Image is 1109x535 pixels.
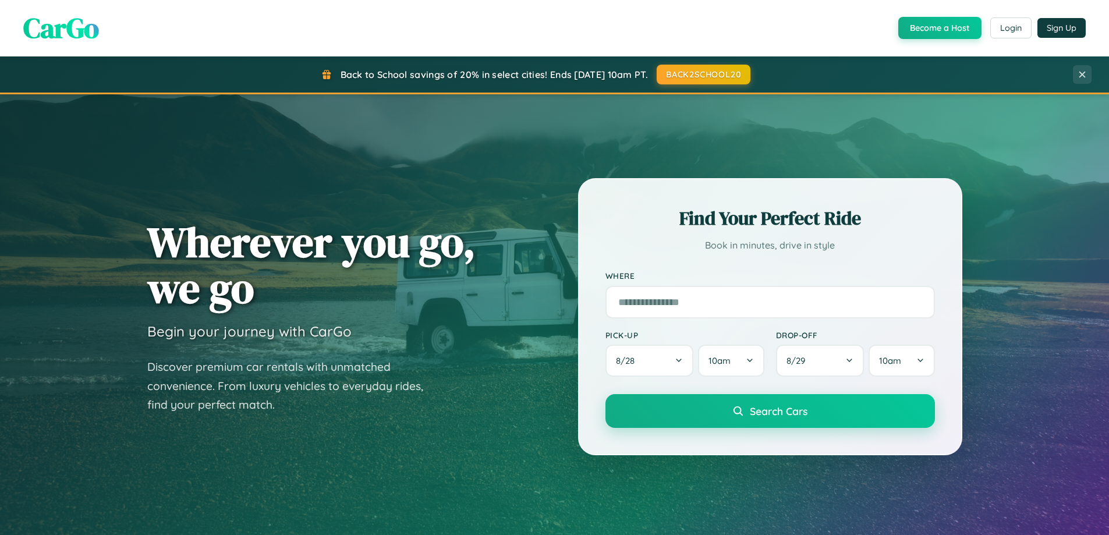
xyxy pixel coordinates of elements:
span: 10am [879,355,901,366]
button: 10am [869,345,934,377]
span: CarGo [23,9,99,47]
h1: Wherever you go, we go [147,219,476,311]
button: 8/29 [776,345,864,377]
p: Discover premium car rentals with unmatched convenience. From luxury vehicles to everyday rides, ... [147,357,438,414]
h3: Begin your journey with CarGo [147,323,352,340]
span: 8 / 29 [786,355,811,366]
button: Become a Host [898,17,982,39]
button: Login [990,17,1032,38]
span: Search Cars [750,405,807,417]
span: 8 / 28 [616,355,640,366]
span: 10am [708,355,731,366]
button: Search Cars [605,394,935,428]
button: 8/28 [605,345,694,377]
span: Back to School savings of 20% in select cities! Ends [DATE] 10am PT. [341,69,648,80]
button: Sign Up [1037,18,1086,38]
label: Pick-up [605,330,764,340]
label: Drop-off [776,330,935,340]
button: BACK2SCHOOL20 [657,65,750,84]
label: Where [605,271,935,281]
h2: Find Your Perfect Ride [605,206,935,231]
button: 10am [698,345,764,377]
p: Book in minutes, drive in style [605,237,935,254]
